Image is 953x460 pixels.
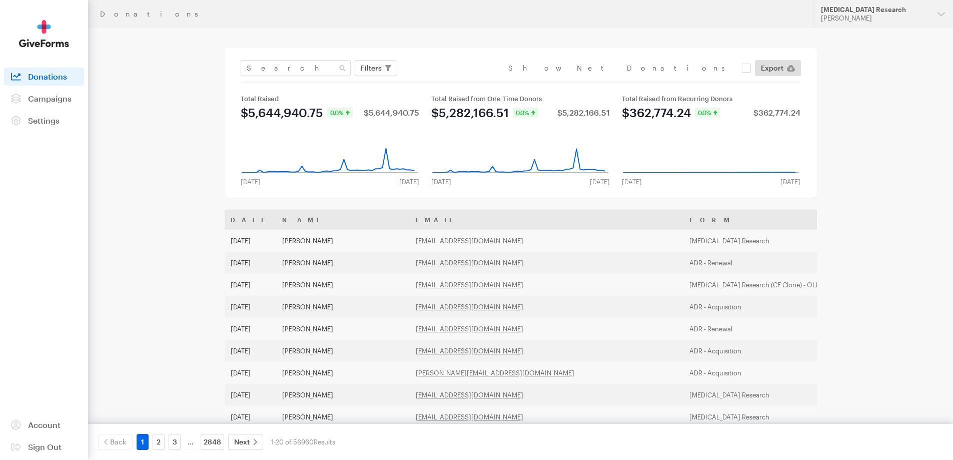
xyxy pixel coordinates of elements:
div: [DATE] [235,178,267,186]
td: [PERSON_NAME] [276,318,410,340]
div: [DATE] [584,178,616,186]
button: Filters [355,60,397,76]
td: [PERSON_NAME] [276,384,410,406]
a: 2848 [201,434,224,450]
th: Email [410,210,683,230]
td: ADR - Acquisition [683,362,859,384]
td: ADR - Acquisition [683,340,859,362]
div: $362,774.24 [753,109,800,117]
div: [PERSON_NAME] [821,14,929,23]
td: [MEDICAL_DATA] Research [683,384,859,406]
a: [EMAIL_ADDRESS][DOMAIN_NAME] [416,391,523,399]
span: Campaigns [28,94,72,103]
div: 0.0% [695,108,720,118]
span: Export [761,62,783,74]
div: $5,282,166.51 [557,109,610,117]
td: [MEDICAL_DATA] Research [683,406,859,428]
a: [PERSON_NAME][EMAIL_ADDRESS][DOMAIN_NAME] [416,369,574,377]
a: [EMAIL_ADDRESS][DOMAIN_NAME] [416,325,523,333]
td: [DATE] [225,406,276,428]
td: [MEDICAL_DATA] Research [683,230,859,252]
span: Results [314,438,335,446]
span: Sign Out [28,442,62,451]
td: [DATE] [225,362,276,384]
a: [EMAIL_ADDRESS][DOMAIN_NAME] [416,237,523,245]
a: Campaigns [4,90,84,108]
td: [PERSON_NAME] [276,296,410,318]
div: 0.0% [513,108,538,118]
a: Account [4,416,84,434]
td: [PERSON_NAME] [276,362,410,384]
td: [PERSON_NAME] [276,230,410,252]
td: ADR - Acquisition [683,296,859,318]
div: [MEDICAL_DATA] Research [821,6,929,14]
div: Total Raised from Recurring Donors [622,95,800,103]
td: [DATE] [225,384,276,406]
td: [DATE] [225,318,276,340]
div: $5,644,940.75 [241,107,323,119]
div: Total Raised from One Time Donors [431,95,610,103]
th: Form [683,210,859,230]
td: [DATE] [225,340,276,362]
span: Settings [28,116,60,125]
div: [DATE] [393,178,425,186]
td: [DATE] [225,296,276,318]
td: [PERSON_NAME] [276,406,410,428]
td: [DATE] [225,252,276,274]
td: ADR - Renewal [683,318,859,340]
a: Settings [4,112,84,130]
td: [DATE] [225,230,276,252]
td: ADR - Renewal [683,252,859,274]
div: Total Raised [241,95,419,103]
a: Export [755,60,801,76]
a: [EMAIL_ADDRESS][DOMAIN_NAME] [416,347,523,355]
a: [EMAIL_ADDRESS][DOMAIN_NAME] [416,303,523,311]
span: Account [28,420,61,429]
div: 1-20 of 56960 [271,434,335,450]
a: [EMAIL_ADDRESS][DOMAIN_NAME] [416,413,523,421]
a: [EMAIL_ADDRESS][DOMAIN_NAME] [416,281,523,289]
a: Sign Out [4,438,84,456]
div: $5,282,166.51 [431,107,509,119]
div: [DATE] [616,178,648,186]
input: Search Name & Email [241,60,351,76]
td: [PERSON_NAME] [276,340,410,362]
div: $5,644,940.75 [364,109,419,117]
img: GiveForms [19,20,69,48]
th: Name [276,210,410,230]
a: Donations [4,68,84,86]
div: 0.0% [327,108,353,118]
div: [DATE] [425,178,457,186]
div: [DATE] [774,178,806,186]
td: [PERSON_NAME] [276,252,410,274]
div: $362,774.24 [622,107,691,119]
td: [DATE] [225,274,276,296]
a: [EMAIL_ADDRESS][DOMAIN_NAME] [416,259,523,267]
td: [MEDICAL_DATA] Research (CE Clone) - OLD CONTROL [683,274,859,296]
a: Next [228,434,263,450]
span: Next [234,436,250,448]
th: Date [225,210,276,230]
a: 2 [153,434,165,450]
span: Donations [28,72,67,81]
td: [PERSON_NAME] [276,274,410,296]
span: Filters [361,62,382,74]
a: 3 [169,434,181,450]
